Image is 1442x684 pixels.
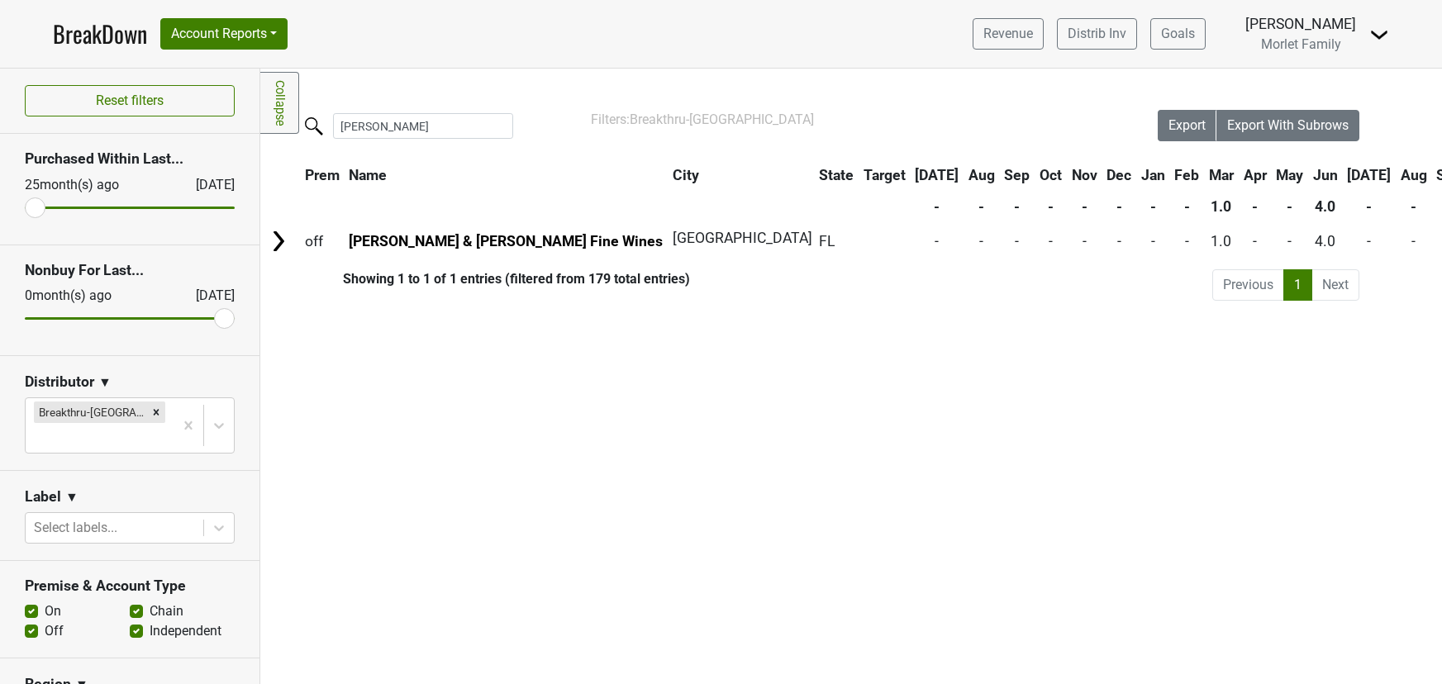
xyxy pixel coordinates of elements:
span: ▼ [98,373,112,392]
th: - [1171,192,1204,221]
th: &nbsp;: activate to sort column ascending [262,160,299,190]
th: Apr: activate to sort column ascending [1240,160,1271,190]
th: - [1137,192,1169,221]
th: - [1240,192,1271,221]
span: Breakthru-[GEOGRAPHIC_DATA] [630,112,814,127]
span: 1.0 [1211,233,1231,249]
div: [DATE] [181,175,235,195]
th: Name: activate to sort column ascending [345,160,668,190]
th: - [1035,192,1066,221]
span: - [1185,233,1189,249]
th: - [1344,192,1396,221]
th: 1.0 [1205,192,1238,221]
th: Dec: activate to sort column ascending [1102,160,1135,190]
span: Name [349,167,387,183]
h3: Premise & Account Type [25,577,235,595]
th: - [1068,192,1102,221]
th: Oct: activate to sort column ascending [1035,160,1066,190]
a: Revenue [973,18,1044,50]
span: Export [1168,117,1206,133]
a: Distrib Inv [1057,18,1137,50]
h3: Nonbuy For Last... [25,262,235,279]
div: [DATE] [181,286,235,306]
th: Jul: activate to sort column ascending [911,160,963,190]
th: Jul: activate to sort column ascending [1344,160,1396,190]
label: Chain [150,601,183,621]
th: Prem: activate to sort column ascending [301,160,344,190]
span: - [1411,233,1416,249]
th: - [1102,192,1135,221]
span: - [979,233,983,249]
a: [PERSON_NAME] & [PERSON_NAME] Fine Wines [349,233,663,249]
div: Showing 1 to 1 of 1 entries (filtered from 179 total entries) [260,271,690,287]
th: City: activate to sort column ascending [669,160,805,190]
img: Arrow right [266,229,291,254]
span: - [1083,233,1087,249]
a: Collapse [260,72,299,134]
th: Jan: activate to sort column ascending [1137,160,1169,190]
a: 1 [1283,269,1312,301]
th: - [964,192,999,221]
span: - [1049,233,1053,249]
label: Independent [150,621,221,641]
span: - [1117,233,1121,249]
label: On [45,601,61,621]
th: Aug: activate to sort column ascending [964,160,999,190]
th: Mar: activate to sort column ascending [1205,160,1238,190]
div: Breakthru-[GEOGRAPHIC_DATA] [34,401,147,423]
th: - [911,192,963,221]
a: Goals [1150,18,1206,50]
span: Target [864,167,906,183]
span: Prem [305,167,340,183]
h3: Distributor [25,373,94,391]
th: Feb: activate to sort column ascending [1171,160,1204,190]
span: - [1287,233,1292,249]
th: May: activate to sort column ascending [1272,160,1307,190]
div: Remove Breakthru-FL [147,401,165,423]
label: Off [45,621,64,641]
th: - [1397,192,1431,221]
span: - [1367,233,1371,249]
th: Sep: activate to sort column ascending [1001,160,1035,190]
span: - [1151,233,1155,249]
th: 4.0 [1309,192,1342,221]
h3: Purchased Within Last... [25,150,235,168]
span: FL [819,233,835,249]
a: BreakDown [53,17,147,51]
div: 25 month(s) ago [25,175,156,195]
button: Account Reports [160,18,288,50]
th: - [1272,192,1307,221]
th: - [1001,192,1035,221]
button: Export [1158,110,1217,141]
span: Export With Subrows [1227,117,1349,133]
th: Aug: activate to sort column ascending [1397,160,1431,190]
div: 0 month(s) ago [25,286,156,306]
th: Target: activate to sort column ascending [859,160,910,190]
th: Jun: activate to sort column ascending [1309,160,1342,190]
th: State: activate to sort column ascending [815,160,858,190]
span: - [1015,233,1019,249]
div: Filters: [591,110,1111,130]
span: [GEOGRAPHIC_DATA] [673,230,812,246]
img: Dropdown Menu [1369,25,1389,45]
span: - [1253,233,1257,249]
span: ▼ [65,487,79,507]
div: [PERSON_NAME] [1245,13,1356,35]
button: Export With Subrows [1216,110,1359,141]
td: off [301,223,344,259]
button: Reset filters [25,85,235,116]
h3: Label [25,488,61,506]
span: - [935,233,939,249]
span: 4.0 [1315,233,1335,249]
span: Morlet Family [1261,36,1341,52]
th: Nov: activate to sort column ascending [1068,160,1102,190]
